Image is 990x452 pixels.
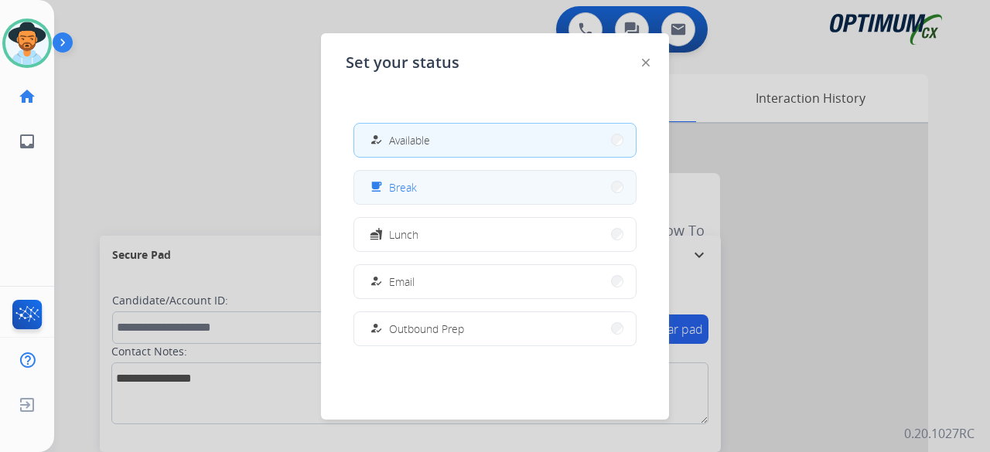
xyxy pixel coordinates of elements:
[370,134,383,147] mat-icon: how_to_reg
[389,226,418,243] span: Lunch
[354,124,636,157] button: Available
[354,265,636,298] button: Email
[389,274,415,290] span: Email
[354,171,636,204] button: Break
[389,132,430,148] span: Available
[5,22,49,65] img: avatar
[642,59,650,66] img: close-button
[354,218,636,251] button: Lunch
[904,424,975,443] p: 0.20.1027RC
[370,181,383,194] mat-icon: free_breakfast
[346,52,459,73] span: Set your status
[370,228,383,241] mat-icon: fastfood
[18,87,36,106] mat-icon: home
[18,132,36,151] mat-icon: inbox
[370,275,383,288] mat-icon: how_to_reg
[389,179,417,195] span: Break
[370,322,383,335] mat-icon: how_to_reg
[389,321,464,337] span: Outbound Prep
[354,312,636,345] button: Outbound Prep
